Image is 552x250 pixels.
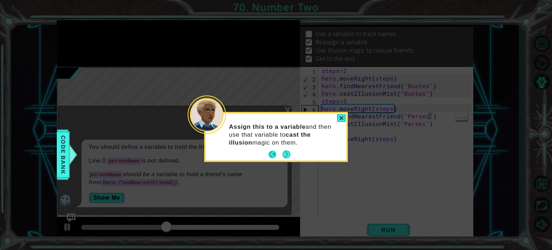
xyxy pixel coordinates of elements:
button: Next [282,150,291,159]
strong: Assign this to a variable [229,123,305,130]
strong: cast the illusion [229,131,311,146]
button: Back [268,151,282,159]
span: Code Bank [57,132,69,176]
p: and then use that variable to magic on them. [229,123,341,147]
